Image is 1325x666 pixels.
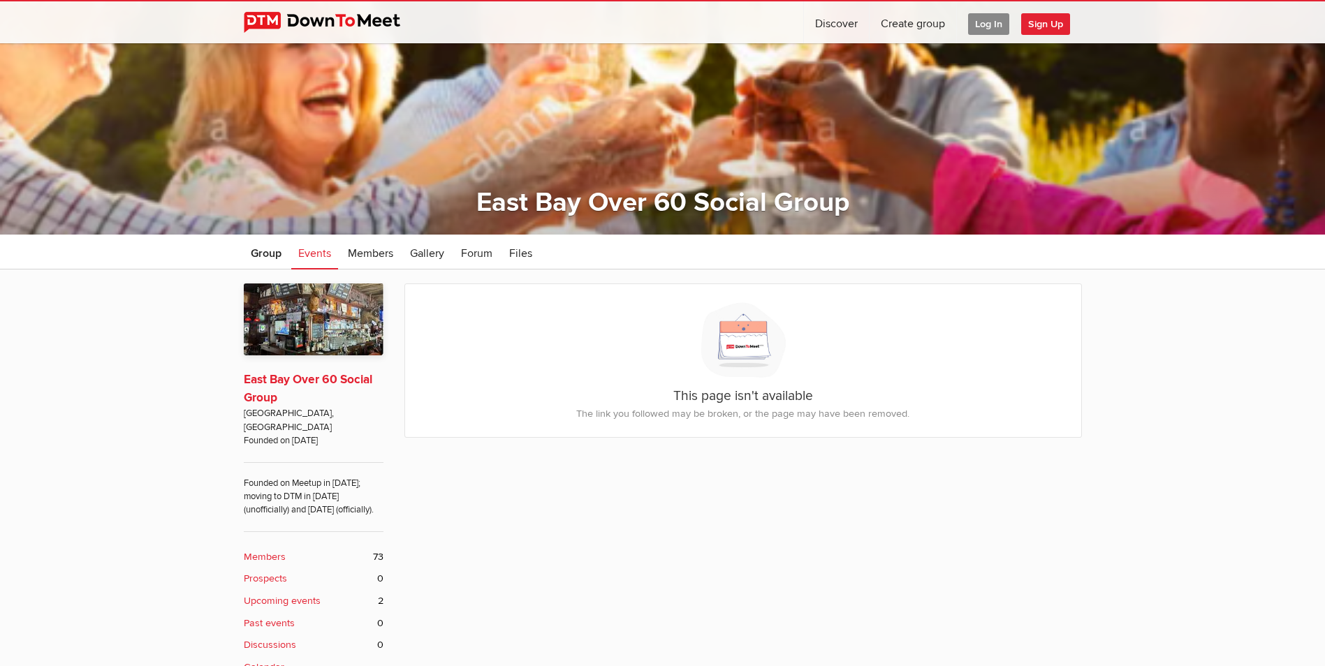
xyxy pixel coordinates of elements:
b: Upcoming events [244,593,321,609]
span: Log In [968,13,1009,35]
span: Files [509,246,532,260]
b: Discussions [244,637,296,653]
span: 0 [377,616,383,631]
span: Sign Up [1021,13,1070,35]
a: Sign Up [1021,1,1081,43]
b: Prospects [244,571,287,586]
a: East Bay Over 60 Social Group [244,372,372,405]
div: This page isn't available [405,284,1081,436]
a: Upcoming events 2 [244,593,383,609]
p: The link you followed may be broken, or the page may have been removed. [419,406,1067,422]
a: Group [244,235,288,269]
a: Log In [957,1,1020,43]
a: Files [502,235,539,269]
b: Past events [244,616,295,631]
a: East Bay Over 60 Social Group [476,186,849,219]
a: Discussions 0 [244,637,383,653]
a: Create group [870,1,956,43]
span: [GEOGRAPHIC_DATA], [GEOGRAPHIC_DATA] [244,407,383,434]
span: Gallery [410,246,444,260]
a: Forum [454,235,499,269]
img: East Bay Over 60 Social Group [244,283,383,355]
a: Discover [804,1,869,43]
a: Members 73 [244,549,383,565]
span: 0 [377,637,383,653]
span: Founded on [DATE] [244,434,383,447]
a: Prospects 0 [244,571,383,586]
span: Events [298,246,331,260]
span: 0 [377,571,383,586]
span: Members [348,246,393,260]
a: Members [341,235,400,269]
a: Events [291,235,338,269]
a: Gallery [403,235,451,269]
span: 73 [373,549,383,565]
b: Members [244,549,286,565]
span: Founded on Meetup in [DATE]; moving to DTM in [DATE] (unofficially) and [DATE] (officially). [244,462,383,517]
img: DownToMeet [244,12,422,33]
a: Past events 0 [244,616,383,631]
span: Group [251,246,281,260]
span: Forum [461,246,492,260]
span: 2 [378,593,383,609]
